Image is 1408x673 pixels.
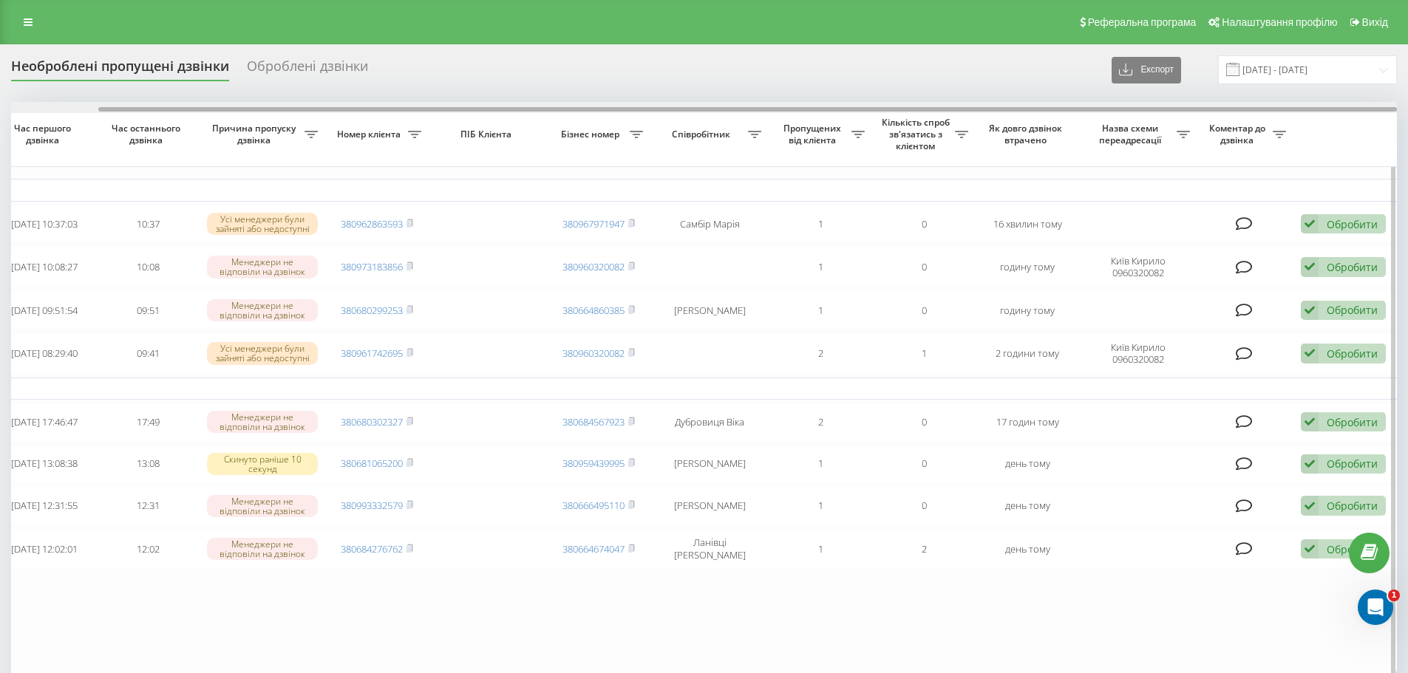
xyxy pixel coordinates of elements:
[769,403,872,442] td: 2
[1222,16,1337,28] span: Налаштування профілю
[108,123,188,146] span: Час останнього дзвінка
[207,495,318,517] div: Менеджери не відповіли на дзвінок
[1388,590,1400,601] span: 1
[650,205,769,244] td: Самбір Марія
[1327,542,1378,556] div: Обробити
[1327,415,1378,429] div: Обробити
[341,260,403,273] a: 380973183856
[341,499,403,512] a: 380993332579
[976,291,1079,330] td: годину тому
[207,453,318,475] div: Скинуто раніше 10 секунд
[1079,332,1197,374] td: Київ Кирило 0960320082
[4,123,84,146] span: Час першого дзвінка
[341,346,403,360] a: 380961742695
[1327,303,1378,317] div: Обробити
[1112,57,1181,83] button: Експорт
[96,291,200,330] td: 09:51
[207,123,305,146] span: Причина пропуску дзвінка
[96,528,200,570] td: 12:02
[562,260,625,273] a: 380960320082
[872,528,976,570] td: 2
[554,129,630,140] span: Бізнес номер
[650,291,769,330] td: [PERSON_NAME]
[341,457,403,470] a: 380681065200
[1327,457,1378,471] div: Обробити
[562,499,625,512] a: 380666495110
[96,205,200,244] td: 10:37
[976,403,1079,442] td: 17 годин тому
[1088,16,1197,28] span: Реферальна програма
[872,445,976,484] td: 0
[872,403,976,442] td: 0
[769,486,872,525] td: 1
[1327,499,1378,513] div: Обробити
[207,256,318,278] div: Менеджери не відповіли на дзвінок
[247,58,368,81] div: Оброблені дзвінки
[341,415,403,428] a: 380680302327
[872,246,976,287] td: 0
[776,123,851,146] span: Пропущених від клієнта
[562,457,625,470] a: 380959439995
[880,117,955,151] span: Кількість спроб зв'язатись з клієнтом
[207,538,318,560] div: Менеджери не відповіли на дзвінок
[987,123,1067,146] span: Як довго дзвінок втрачено
[333,129,408,140] span: Номер клієнта
[207,299,318,321] div: Менеджери не відповіли на дзвінок
[769,332,872,374] td: 2
[650,486,769,525] td: [PERSON_NAME]
[769,445,872,484] td: 1
[207,411,318,433] div: Менеджери не відповіли на дзвінок
[872,332,976,374] td: 1
[976,445,1079,484] td: день тому
[872,291,976,330] td: 0
[1362,16,1388,28] span: Вихід
[976,205,1079,244] td: 16 хвилин тому
[341,304,403,317] a: 380680299253
[976,528,1079,570] td: день тому
[341,542,403,556] a: 380684276762
[1079,246,1197,287] td: Київ Кирило 0960320082
[207,213,318,235] div: Усі менеджери були зайняті або недоступні
[872,486,976,525] td: 0
[769,246,872,287] td: 1
[1205,123,1273,146] span: Коментар до дзвінка
[769,528,872,570] td: 1
[441,129,534,140] span: ПІБ Клієнта
[562,217,625,230] a: 380967971947
[976,246,1079,287] td: годину тому
[872,205,976,244] td: 0
[96,403,200,442] td: 17:49
[207,342,318,364] div: Усі менеджери були зайняті або недоступні
[1327,346,1378,361] div: Обробити
[658,129,748,140] span: Співробітник
[562,346,625,360] a: 380960320082
[769,291,872,330] td: 1
[1086,123,1177,146] span: Назва схеми переадресації
[1327,260,1378,274] div: Обробити
[1327,217,1378,231] div: Обробити
[650,403,769,442] td: Дубровиця Віка
[96,486,200,525] td: 12:31
[562,415,625,428] a: 380684567923
[11,58,229,81] div: Необроблені пропущені дзвінки
[769,205,872,244] td: 1
[976,332,1079,374] td: 2 години тому
[562,542,625,556] a: 380664674047
[96,332,200,374] td: 09:41
[341,217,403,230] a: 380962863593
[96,246,200,287] td: 10:08
[562,304,625,317] a: 380664860385
[650,528,769,570] td: Ланівці [PERSON_NAME]
[1358,590,1393,625] iframe: Intercom live chat
[650,445,769,484] td: [PERSON_NAME]
[96,445,200,484] td: 13:08
[976,486,1079,525] td: день тому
